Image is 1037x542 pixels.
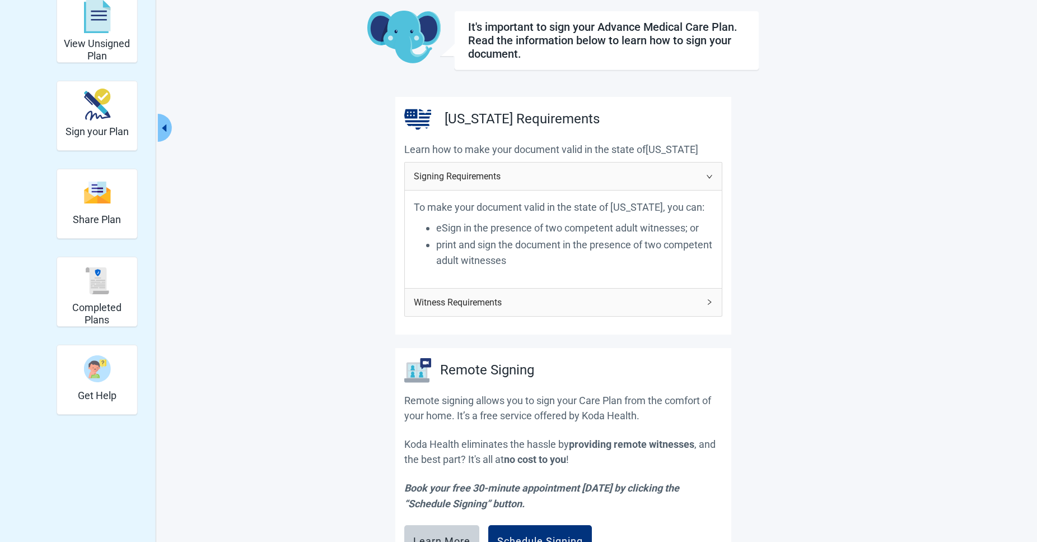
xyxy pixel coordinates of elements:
[404,393,722,423] p: Remote signing allows you to sign your Care Plan from the comfort of your home. It’s a free servi...
[57,169,138,239] div: Share Plan
[57,345,138,415] div: Get Help
[706,299,713,305] span: right
[159,123,170,133] span: caret-left
[404,438,716,465] span: , and the best part? It's all at
[436,220,713,236] p: eSign in the presence of two competent adult witnesses; or
[414,295,699,309] span: Witness Requirements
[73,214,121,226] h2: Share Plan
[706,173,713,180] span: right
[414,169,699,183] span: Signing Requirements
[445,109,600,130] h3: [US_STATE] Requirements
[404,142,722,157] p: Learn how to make your document valid in the state of [US_STATE]
[367,11,441,64] img: Koda Elephant
[566,453,569,465] span: !
[62,302,133,326] h2: Completed Plans
[440,360,534,381] h3: Remote Signing
[404,480,722,512] p: Book your free 30-minute appointment [DATE] by clicking the “Schedule Signing” button.
[158,114,172,142] button: Collapse menu
[569,438,694,450] span: providing remote witnesses
[468,20,745,61] div: It's important to sign your Advance Medical Care Plan. Read the information below to learn how to...
[504,453,566,465] span: no cost to you
[57,257,138,327] div: Completed Plans
[83,180,110,205] img: Share Plan
[62,38,133,62] h2: View Unsigned Plan
[405,163,722,190] div: Signing Requirements
[404,438,569,450] span: Koda Health eliminates the hassle by
[436,237,713,269] p: print and sign the document in the presence of two competent adult witnesses
[83,355,110,382] img: Get Help
[414,200,713,215] p: To make your document valid in the state of [US_STATE], you can:
[83,267,110,294] img: Completed Plans
[404,106,431,133] img: United States
[57,81,138,151] div: Sign your Plan
[78,390,116,402] h2: Get Help
[404,357,431,384] img: remoteSigning
[405,289,722,316] div: Witness Requirements
[83,89,110,121] img: Sign your Plan
[66,126,129,138] h2: Sign your Plan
